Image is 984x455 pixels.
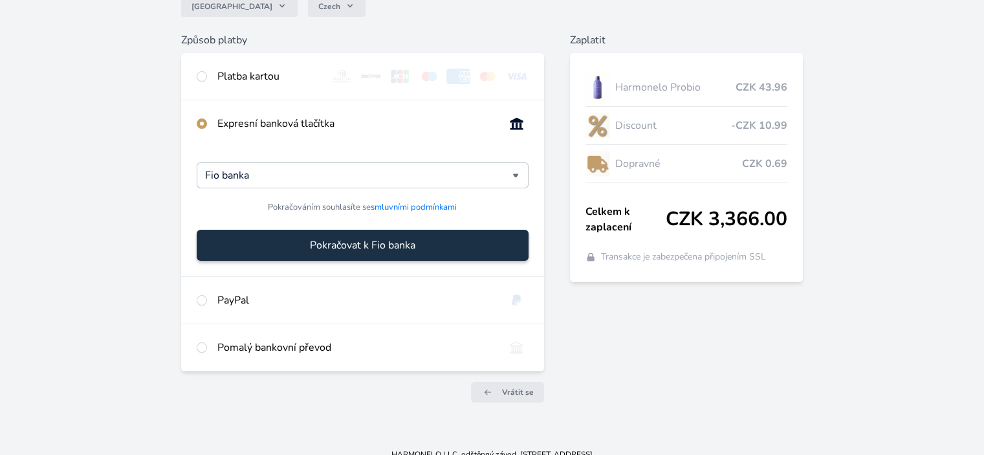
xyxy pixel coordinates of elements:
span: Dopravné [615,156,741,172]
span: Celkem k zaplacení [585,204,666,235]
img: delivery-lo.png [585,148,610,180]
div: Fio banka [197,162,528,188]
img: CLEAN_PROBIO_se_stinem_x-lo.jpg [585,71,610,104]
input: Hledat... [205,168,512,183]
h6: Zaplatit [570,32,803,48]
img: jcb.svg [388,69,412,84]
span: CZK 3,366.00 [666,208,787,231]
span: Harmonelo Probio [615,80,735,95]
span: Pokračováním souhlasíte se [268,201,457,214]
img: amex.svg [446,69,470,84]
h6: Způsob platby [181,32,543,48]
div: PayPal [217,293,494,308]
a: Vrátit se [471,382,544,403]
img: mc.svg [476,69,499,84]
span: Vrátit se [502,387,534,397]
img: visa.svg [505,69,529,84]
img: bankTransfer_IBAN.svg [505,340,529,355]
img: diners.svg [330,69,354,84]
img: onlineBanking_CZ.svg [505,116,529,131]
span: Discount [615,118,730,133]
div: Expresní banková tlačítka [217,116,494,131]
button: Pokračovat k Fio banka [197,230,528,261]
img: discount-lo.png [585,109,610,142]
img: discover.svg [359,69,383,84]
span: CZK 43.96 [736,80,787,95]
span: Pokračovat k Fio banka [310,238,415,253]
span: CZK 0.69 [742,156,787,172]
span: [GEOGRAPHIC_DATA] [191,1,272,12]
img: maestro.svg [417,69,441,84]
span: Czech [318,1,340,12]
div: Platba kartou [217,69,320,84]
span: -CZK 10.99 [731,118,787,133]
a: smluvními podmínkami [371,201,457,213]
img: paypal.svg [505,293,529,308]
span: Transakce je zabezpečena připojením SSL [601,250,766,263]
div: Pomalý bankovní převod [217,340,494,355]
